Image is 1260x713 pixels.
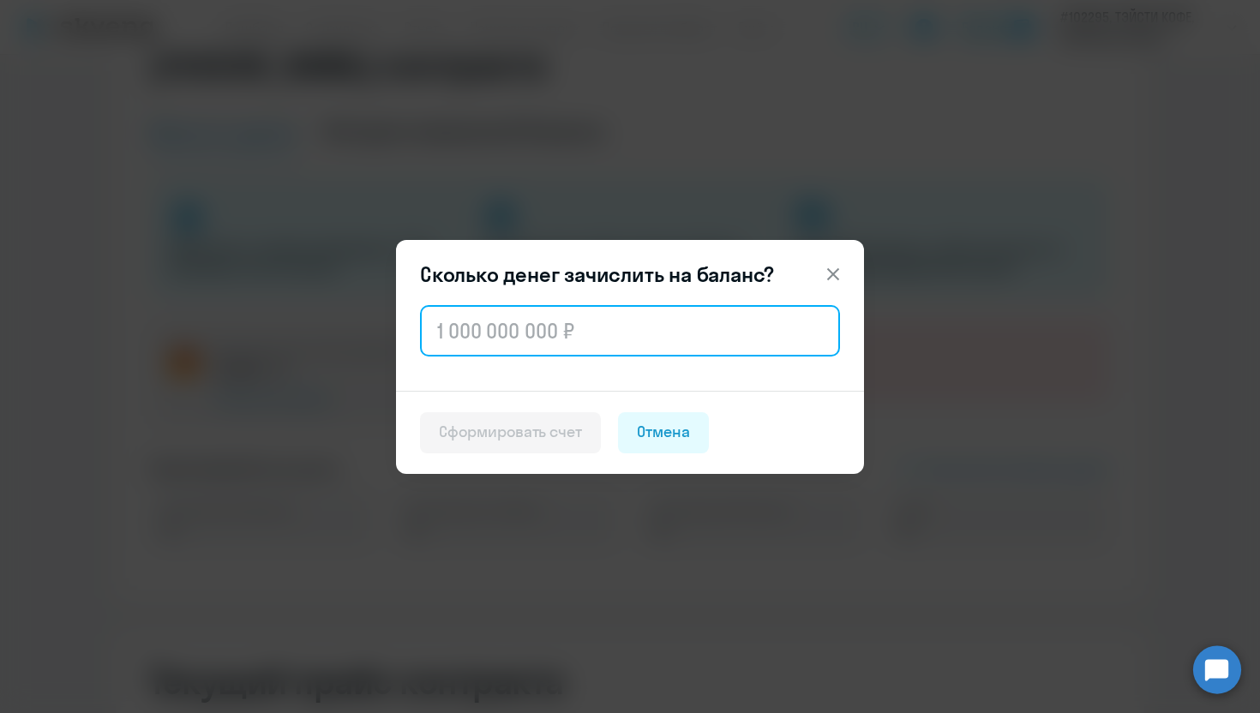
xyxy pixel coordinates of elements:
div: Сформировать счет [439,421,582,443]
header: Сколько денег зачислить на баланс? [396,261,864,288]
button: Сформировать счет [420,412,601,453]
div: Отмена [637,421,690,443]
button: Отмена [618,412,709,453]
input: 1 000 000 000 ₽ [420,305,840,356]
